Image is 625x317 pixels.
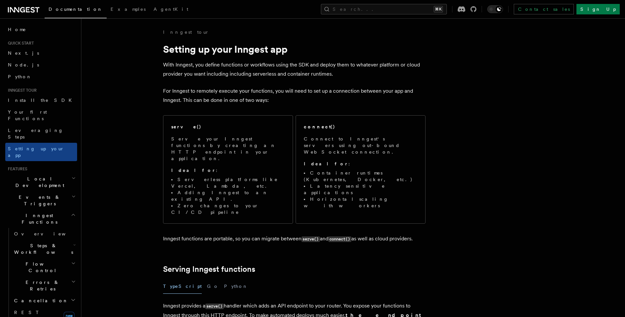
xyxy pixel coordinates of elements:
span: Examples [111,7,146,12]
button: Errors & Retries [11,276,77,295]
a: Home [5,24,77,35]
button: Go [207,279,219,294]
button: Steps & Workflows [11,240,77,258]
span: Inngest Functions [5,212,71,225]
button: Events & Triggers [5,191,77,210]
p: For Inngest to remotely execute your functions, you will need to set up a connection between your... [163,86,426,105]
span: Overview [14,231,82,236]
a: Next.js [5,47,77,59]
strong: Ideal for [304,161,348,166]
a: Leveraging Steps [5,124,77,143]
span: Quick start [5,41,34,46]
a: Documentation [45,2,107,18]
code: connect() [328,236,351,242]
li: Latency sensitive applications [304,183,417,196]
span: Home [8,26,26,33]
li: Container runtimes (Kubernetes, Docker, etc.) [304,170,417,183]
kbd: ⌘K [434,6,443,12]
a: Inngest tour [163,29,209,35]
a: Your first Functions [5,106,77,124]
span: Features [5,166,27,172]
span: Node.js [8,62,39,67]
span: Inngest tour [5,88,37,93]
a: AgentKit [150,2,192,18]
button: Python [224,279,248,294]
button: TypeScript [163,279,202,294]
span: Install the SDK [8,98,76,103]
button: Inngest Functions [5,210,77,228]
li: Adding Inngest to an existing API. [171,189,285,202]
li: Serverless platforms like Vercel, Lambda, etc. [171,176,285,189]
span: Events & Triggers [5,194,72,207]
p: Inngest functions are portable, so you can migrate between and as well as cloud providers. [163,234,426,244]
a: connect()Connect to Inngest's servers using out-bound WebSocket connection.Ideal for:Container ru... [296,115,426,224]
p: : [171,167,285,174]
a: Contact sales [514,4,574,14]
p: Connect to Inngest's servers using out-bound WebSocket connection. [304,136,417,155]
a: Examples [107,2,150,18]
span: Python [8,74,32,79]
span: Documentation [49,7,103,12]
a: Python [5,71,77,83]
span: Setting up your app [8,146,64,158]
button: Toggle dark mode [487,5,503,13]
a: Sign Up [576,4,620,14]
span: Steps & Workflows [11,242,73,255]
button: Search...⌘K [321,4,447,14]
a: Serving Inngest functions [163,265,255,274]
span: Your first Functions [8,109,47,121]
p: With Inngest, you define functions or workflows using the SDK and deploy them to whatever platfor... [163,60,426,79]
span: Leveraging Steps [8,128,63,140]
a: Overview [11,228,77,240]
h2: connect() [304,123,335,130]
span: Local Development [5,176,72,189]
span: Cancellation [11,297,68,304]
strong: Ideal for [171,168,216,173]
span: Next.js [8,50,39,56]
a: Node.js [5,59,77,71]
button: Cancellation [11,295,77,307]
button: Flow Control [11,258,77,276]
span: Flow Control [11,261,71,274]
a: serve()Serve your Inngest functions by creating an HTTP endpoint in your application.Ideal for:Se... [163,115,293,224]
code: serve() [302,236,320,242]
a: Install the SDK [5,94,77,106]
a: Setting up your app [5,143,77,161]
h2: serve() [171,123,201,130]
h1: Setting up your Inngest app [163,43,426,55]
li: Horizontal scaling with workers [304,196,417,209]
span: Errors & Retries [11,279,71,292]
span: AgentKit [154,7,188,12]
p: : [304,160,417,167]
code: serve() [205,304,224,309]
li: Zero changes to your CI/CD pipeline [171,202,285,215]
p: Serve your Inngest functions by creating an HTTP endpoint in your application. [171,136,285,162]
button: Local Development [5,173,77,191]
